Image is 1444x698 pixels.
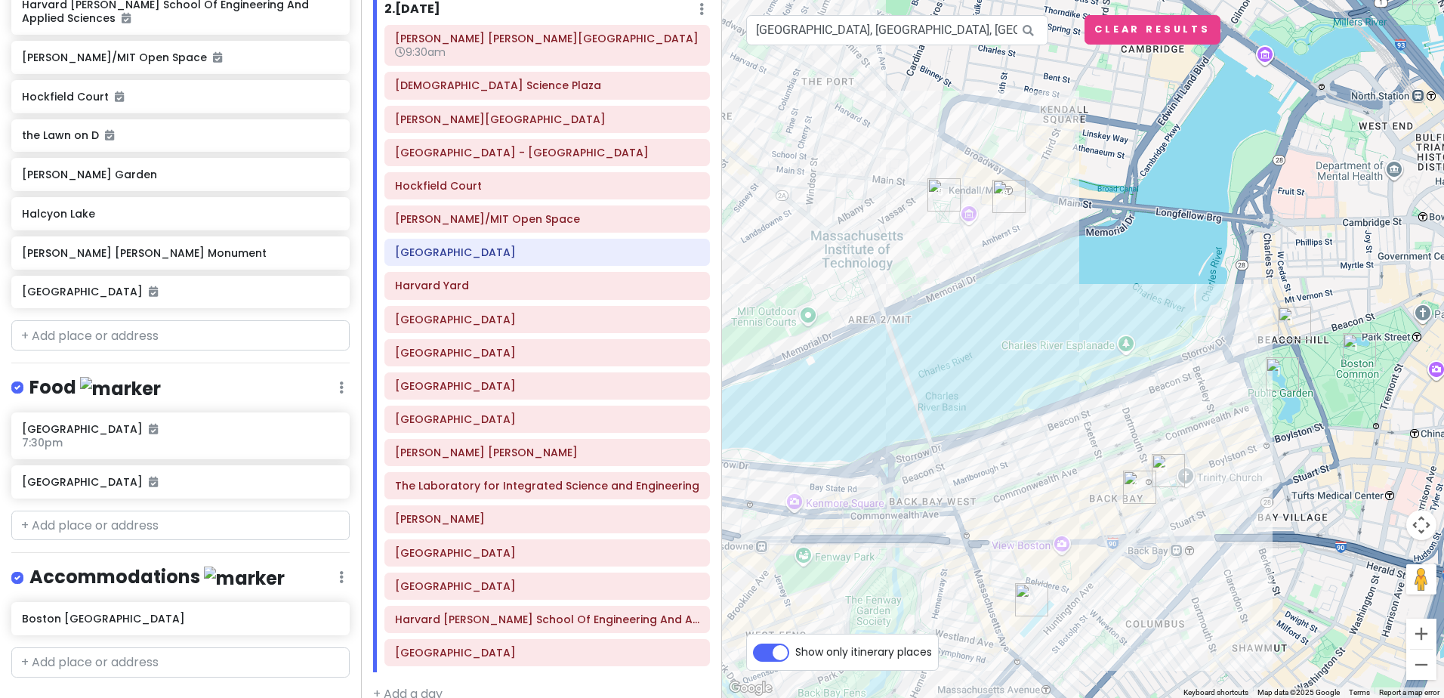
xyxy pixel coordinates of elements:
[395,179,699,193] h6: Hockfield Court
[395,346,699,360] h6: Harvard University Graduate School Of Design
[29,565,285,590] h4: Accommodations
[798,561,810,573] div: Fenway Park
[80,377,161,400] img: marker
[395,146,699,159] h6: Boston Public Library - Central Library
[1183,687,1248,698] button: Keyboard shortcuts
[384,2,440,17] h6: 2 . [DATE]
[115,91,124,102] i: Added to itinerary
[11,511,350,541] input: + Add place or address
[1257,688,1340,696] span: Map data ©2025 Google
[22,475,338,489] h6: [GEOGRAPHIC_DATA]
[1278,307,1311,340] div: Beacon Hill
[395,246,699,259] h6: Harvard Square
[395,212,699,226] h6: Kendall/MIT Open Space
[395,613,699,626] h6: Harvard John A. Paulson School Of Engineering And Applied Sciences
[22,246,338,260] h6: [PERSON_NAME] [PERSON_NAME] Monument
[1406,510,1436,540] button: Map camera controls
[105,130,114,141] i: Added to itinerary
[1015,583,1048,616] div: Christian Science Plaza
[395,113,699,126] h6: Copley Square
[204,567,285,590] img: marker
[22,422,338,436] h6: [GEOGRAPHIC_DATA]
[395,313,699,326] h6: Dunster House
[936,395,948,407] div: Charles River Basin
[395,32,699,45] h6: Frederick Law Olmsted National Historic Site
[1379,688,1439,696] a: Report a map error
[1343,333,1376,366] div: Boston Common
[726,678,776,698] a: Open this area in Google Maps (opens a new window)
[1266,357,1299,391] div: Public Garden
[22,128,338,142] h6: the Lawn on D
[149,477,158,487] i: Added to itinerary
[22,612,338,625] h6: Boston [GEOGRAPHIC_DATA]
[122,13,131,23] i: Added to itinerary
[395,579,699,593] h6: Harvard Science Center Plaza
[11,320,350,351] input: + Add place or address
[213,52,222,63] i: Added to itinerary
[395,379,699,393] h6: Harvard Stem Cell Institute
[395,79,699,92] h6: Christian Science Plaza
[29,375,161,400] h4: Food
[149,286,158,297] i: Added to itinerary
[726,678,776,698] img: Google
[746,15,1048,45] input: Search a place
[395,479,699,493] h6: The Laboratory for Integrated Science and Engineering
[795,644,932,660] span: Show only itinerary places
[22,168,338,181] h6: [PERSON_NAME] Garden
[149,424,158,434] i: Added to itinerary
[1406,564,1436,595] button: Drag Pegman onto the map to open Street View
[1406,650,1436,680] button: Zoom out
[395,646,699,659] h6: Harvard Business School
[1085,15,1220,45] button: Clear Results
[22,51,338,64] h6: [PERSON_NAME]/MIT Open Space
[395,279,699,292] h6: Harvard Yard
[395,412,699,426] h6: Rockefeller Hall
[395,512,699,526] h6: Tanner fountain
[927,178,961,212] div: Hockfield Court
[395,45,446,60] span: 9:30am
[22,285,338,298] h6: [GEOGRAPHIC_DATA]
[22,90,338,103] h6: Hockfield Court
[1123,471,1156,504] div: Boston Public Library - Central Library
[22,435,63,450] span: 7:30pm
[992,180,1026,213] div: Kendall/MIT Open Space
[11,647,350,678] input: + Add place or address
[1349,688,1370,696] a: Terms (opens in new tab)
[1406,619,1436,649] button: Zoom in
[395,546,699,560] h6: Harvard Science Center Plaza
[1152,454,1185,487] div: Copley Square
[825,684,838,696] div: Back Bay Fens
[395,446,699,459] h6: Conant Hall
[22,207,338,221] h6: Halcyon Lake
